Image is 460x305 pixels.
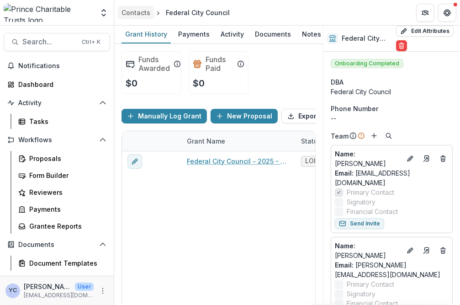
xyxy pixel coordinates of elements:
[251,26,295,43] a: Documents
[29,117,103,126] div: Tasks
[187,156,290,166] a: Federal City Council - 2025 - DC - Full Application
[75,283,94,291] p: User
[369,130,380,141] button: Add
[193,76,205,90] p: $0
[122,26,171,43] a: Grant History
[383,130,394,141] button: Search
[206,55,233,73] h2: Funds Paid
[335,242,355,250] span: Name :
[438,4,456,22] button: Get Help
[331,131,349,141] p: Team
[15,168,110,183] a: Form Builder
[174,26,213,43] a: Payments
[15,256,110,271] a: Document Templates
[4,77,110,92] a: Dashboard
[118,6,154,19] a: Contacts
[335,168,449,187] a: Email: [EMAIL_ADDRESS][DOMAIN_NAME]
[405,245,416,256] button: Edit
[80,37,102,47] div: Ctrl + K
[29,204,103,214] div: Payments
[251,27,295,41] div: Documents
[166,8,230,17] div: Federal City Council
[331,77,344,87] span: DBA
[438,153,449,164] button: Deletes
[335,149,401,168] a: Name: [PERSON_NAME]
[126,76,137,90] p: $0
[29,221,103,231] div: Grantee Reports
[4,237,110,252] button: Open Documents
[15,151,110,166] a: Proposals
[419,151,434,166] a: Go to contact
[127,154,142,169] button: edit
[97,285,108,296] button: More
[416,4,434,22] button: Partners
[181,131,296,151] div: Grant Name
[342,35,392,43] h2: Federal City Council
[18,62,106,70] span: Notifications
[4,59,110,73] button: Notifications
[211,109,278,123] button: New Proposal
[29,258,103,268] div: Document Templates
[22,37,76,46] span: Search...
[138,55,170,73] h2: Funds Awarded
[18,99,95,107] span: Activity
[396,26,454,37] button: Edit Attributes
[347,289,375,299] span: Signatory
[4,33,110,51] button: Search...
[181,136,231,146] div: Grant Name
[4,4,94,22] img: Prince Charitable Trusts logo
[18,241,95,249] span: Documents
[335,260,449,279] a: Email: [PERSON_NAME][EMAIL_ADDRESS][DOMAIN_NAME]
[18,136,95,144] span: Workflows
[298,26,325,43] a: Notes
[396,40,407,51] button: Delete
[347,187,394,197] span: Primary Contact
[335,261,354,269] span: Email:
[24,291,94,300] p: [EMAIL_ADDRESS][DOMAIN_NAME]
[296,136,327,146] div: Status
[4,133,110,147] button: Open Workflows
[4,274,110,289] button: Open Contacts
[15,114,110,129] a: Tasks
[347,279,394,289] span: Primary Contact
[331,87,453,96] div: Federal City Council
[298,27,325,41] div: Notes
[18,80,103,89] div: Dashboard
[9,288,17,294] div: Yena Choi
[29,187,103,197] div: Reviewers
[118,6,233,19] nav: breadcrumb
[15,185,110,200] a: Reviewers
[15,202,110,217] a: Payments
[281,109,370,123] button: Export Grant History
[296,131,364,151] div: Status
[335,241,401,260] p: [PERSON_NAME]
[331,59,403,68] span: Onboarding Completed
[15,219,110,234] a: Grantee Reports
[419,243,434,258] a: Go to contact
[217,26,248,43] a: Activity
[29,171,103,180] div: Form Builder
[405,153,416,164] button: Edit
[24,282,71,291] p: [PERSON_NAME]
[335,218,384,229] button: Send Invite
[122,27,171,41] div: Grant History
[97,4,110,22] button: Open entity switcher
[438,245,449,256] button: Deletes
[4,96,110,110] button: Open Activity
[29,154,103,163] div: Proposals
[335,150,355,158] span: Name :
[335,241,401,260] a: Name: [PERSON_NAME]
[347,207,398,216] span: Financial Contact
[331,104,378,113] span: Phone Number
[122,8,150,17] div: Contacts
[122,109,207,123] button: Manually Log Grant
[335,169,354,177] span: Email:
[331,113,453,123] div: --
[217,27,248,41] div: Activity
[305,157,333,165] span: LOI Draft
[347,197,375,207] span: Signatory
[335,149,401,168] p: [PERSON_NAME]
[174,27,213,41] div: Payments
